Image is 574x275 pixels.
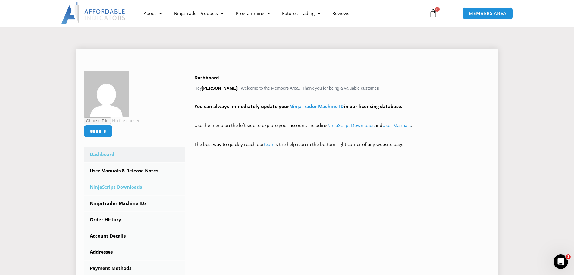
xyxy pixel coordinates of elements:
[554,254,568,269] iframe: Intercom live chat
[84,163,186,179] a: User Manuals & Release Notes
[194,74,491,157] div: Hey ! Welcome to the Members Area. Thank you for being a valuable customer!
[194,75,223,81] b: Dashboard –
[84,179,186,195] a: NinjaScript Downloads
[138,6,422,20] nav: Menu
[202,86,237,91] strong: [PERSON_NAME]
[84,228,186,244] a: Account Details
[435,7,440,12] span: 0
[194,121,491,138] p: Use the menu on the left side to explore your account, including and .
[61,2,126,24] img: LogoAI | Affordable Indicators – NinjaTrader
[327,122,375,128] a: NinjaScript Downloads
[230,6,276,20] a: Programming
[138,6,168,20] a: About
[264,141,274,147] a: team
[382,122,411,128] a: User Manuals
[84,71,129,117] img: 72688924dc0f514fe202a7e9ce58d3f9fbd4bbcc6a0b412c0a1ade66372d588c
[420,5,447,22] a: 0
[84,244,186,260] a: Addresses
[469,11,507,16] span: MEMBERS AREA
[463,7,513,20] a: MEMBERS AREA
[84,147,186,162] a: Dashboard
[566,254,571,259] span: 1
[194,103,402,109] strong: You can always immediately update your in our licensing database.
[84,212,186,228] a: Order History
[289,103,344,109] a: NinjaTrader Machine ID
[168,6,230,20] a: NinjaTrader Products
[84,196,186,211] a: NinjaTrader Machine IDs
[326,6,355,20] a: Reviews
[276,6,326,20] a: Futures Trading
[194,140,491,157] p: The best way to quickly reach our is the help icon in the bottom right corner of any website page!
